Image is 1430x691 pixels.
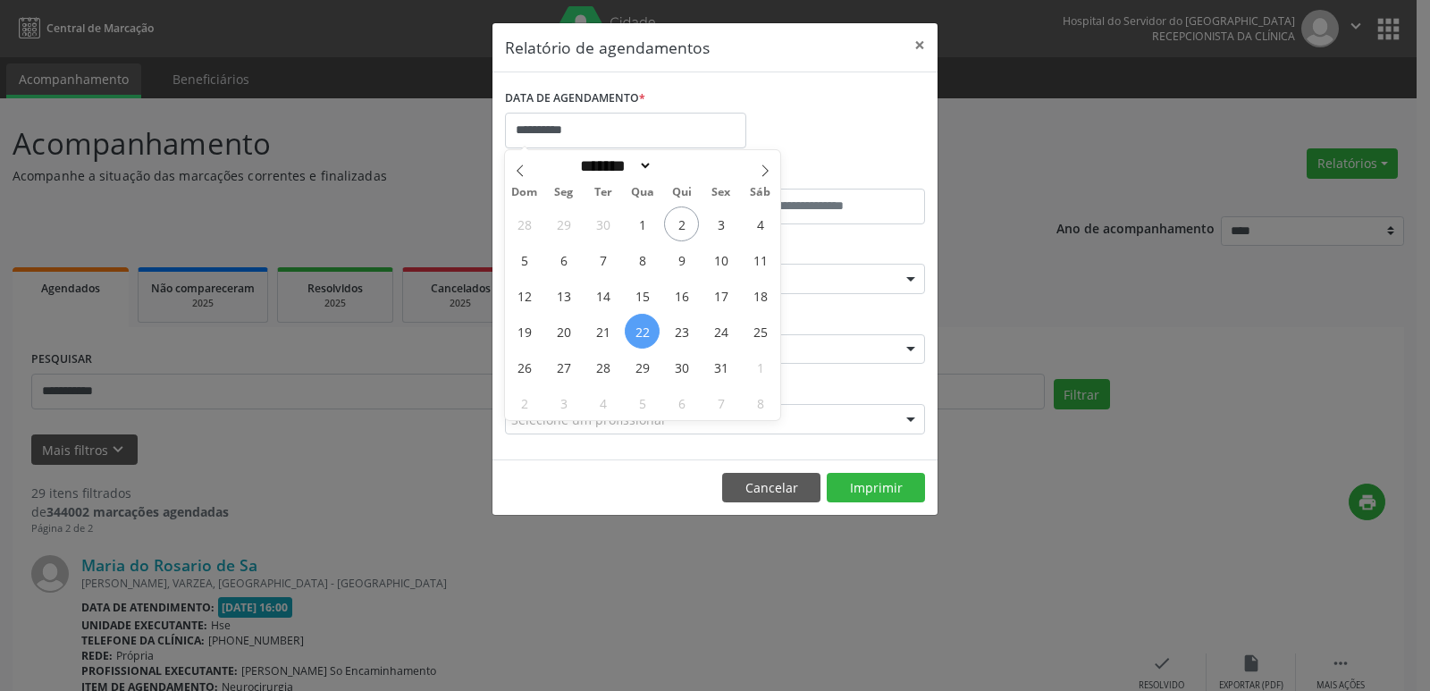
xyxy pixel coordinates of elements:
[722,473,820,503] button: Cancelar
[743,385,778,420] span: Novembro 8, 2025
[664,314,699,349] span: Outubro 23, 2025
[827,473,925,503] button: Imprimir
[585,350,620,384] span: Outubro 28, 2025
[743,350,778,384] span: Novembro 1, 2025
[664,385,699,420] span: Novembro 6, 2025
[505,85,645,113] label: DATA DE AGENDAMENTO
[585,242,620,277] span: Outubro 7, 2025
[511,410,665,429] span: Selecione um profissional
[702,187,741,198] span: Sex
[741,187,780,198] span: Sáb
[505,36,710,59] h5: Relatório de agendamentos
[743,242,778,277] span: Outubro 11, 2025
[585,278,620,313] span: Outubro 14, 2025
[743,314,778,349] span: Outubro 25, 2025
[584,187,623,198] span: Ter
[546,350,581,384] span: Outubro 27, 2025
[664,242,699,277] span: Outubro 9, 2025
[507,206,542,241] span: Setembro 28, 2025
[546,385,581,420] span: Novembro 3, 2025
[743,206,778,241] span: Outubro 4, 2025
[625,350,660,384] span: Outubro 29, 2025
[703,385,738,420] span: Novembro 7, 2025
[703,350,738,384] span: Outubro 31, 2025
[546,314,581,349] span: Outubro 20, 2025
[623,187,662,198] span: Qua
[625,206,660,241] span: Outubro 1, 2025
[507,350,542,384] span: Outubro 26, 2025
[652,156,711,175] input: Year
[546,242,581,277] span: Outubro 6, 2025
[664,206,699,241] span: Outubro 2, 2025
[544,187,584,198] span: Seg
[507,242,542,277] span: Outubro 5, 2025
[664,278,699,313] span: Outubro 16, 2025
[585,385,620,420] span: Novembro 4, 2025
[625,314,660,349] span: Outubro 22, 2025
[585,314,620,349] span: Outubro 21, 2025
[664,350,699,384] span: Outubro 30, 2025
[625,278,660,313] span: Outubro 15, 2025
[703,206,738,241] span: Outubro 3, 2025
[505,187,544,198] span: Dom
[585,206,620,241] span: Setembro 30, 2025
[703,278,738,313] span: Outubro 17, 2025
[743,278,778,313] span: Outubro 18, 2025
[703,314,738,349] span: Outubro 24, 2025
[662,187,702,198] span: Qui
[507,385,542,420] span: Novembro 2, 2025
[703,242,738,277] span: Outubro 10, 2025
[574,156,652,175] select: Month
[902,23,938,67] button: Close
[719,161,925,189] label: ATÉ
[546,206,581,241] span: Setembro 29, 2025
[507,314,542,349] span: Outubro 19, 2025
[625,385,660,420] span: Novembro 5, 2025
[507,278,542,313] span: Outubro 12, 2025
[546,278,581,313] span: Outubro 13, 2025
[625,242,660,277] span: Outubro 8, 2025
